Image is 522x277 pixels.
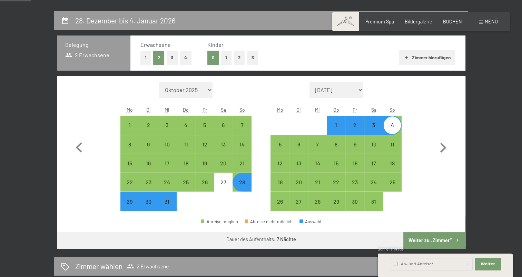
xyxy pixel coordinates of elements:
div: Mon Jan 12 2026 [270,154,289,173]
button: 4 [180,51,191,65]
div: Auswahl [299,219,322,224]
div: 24 [158,179,176,197]
div: Thu Jan 01 2026 [327,116,345,134]
div: 10 [158,142,176,159]
button: 2 [234,51,245,65]
div: 13 [290,161,307,178]
abbr: Dienstag [146,107,151,113]
div: Wed Jan 07 2026 [308,135,327,154]
span: Menü [485,19,498,24]
div: Mon Dec 15 2025 [120,154,139,173]
div: Anreise möglich [177,154,195,173]
div: Sun Jan 18 2026 [383,154,402,173]
div: Anreise nicht möglich [158,192,176,211]
abbr: Montag [277,107,283,113]
abbr: Samstag [221,107,226,113]
div: Anreise möglich [364,135,383,154]
div: Anreise möglich [308,135,327,154]
div: Anreise möglich [345,135,364,154]
div: 27 [290,199,307,216]
div: Sun Dec 28 2025 [233,173,251,192]
div: 12 [271,161,288,178]
button: 0 [207,51,219,65]
div: 11 [384,142,401,159]
div: Anreise möglich [327,154,345,173]
div: 28 [233,179,250,197]
div: 14 [233,142,250,159]
button: 2 [153,51,165,65]
div: 29 [121,199,138,216]
div: 9 [140,142,157,159]
div: 26 [271,199,288,216]
div: Mon Jan 05 2026 [270,135,289,154]
div: Anreise möglich [383,154,402,173]
div: Anreise möglich [177,135,195,154]
div: Fri Dec 05 2025 [195,116,214,134]
div: 4 [177,122,195,140]
div: Anreise möglich [327,116,345,134]
div: Anreise möglich [308,173,327,192]
div: Anreise möglich [120,173,139,192]
div: 19 [196,161,213,178]
div: Anreise möglich [195,116,214,134]
div: 19 [271,179,288,197]
div: Sat Dec 13 2025 [214,135,233,154]
div: Mon Dec 22 2025 [120,173,139,192]
div: Tue Dec 23 2025 [139,173,158,192]
div: Sat Jan 24 2026 [364,173,383,192]
button: Weiter zu „Zimmer“ [403,232,465,249]
div: 8 [327,142,345,159]
div: Anreise möglich [289,154,308,173]
div: Anreise möglich [139,116,158,134]
div: Anreise möglich [327,192,345,211]
div: 2 [346,122,363,140]
div: 15 [121,161,138,178]
button: Nächster Monat [433,82,453,211]
div: 27 [215,179,232,197]
div: Anreise möglich [139,173,158,192]
div: 31 [158,199,176,216]
div: 30 [346,199,363,216]
h3: Belegung [65,41,122,49]
div: 5 [271,142,288,159]
div: Tue Jan 20 2026 [289,173,308,192]
div: Anreise möglich [158,173,176,192]
div: 17 [365,161,382,178]
div: 14 [309,161,326,178]
div: Thu Jan 29 2026 [327,192,345,211]
div: 20 [215,161,232,178]
div: Anreise möglich [327,173,345,192]
div: Anreise möglich [195,154,214,173]
div: Anreise möglich [233,135,251,154]
div: Anreise möglich [364,154,383,173]
div: Sat Jan 03 2026 [364,116,383,134]
div: 17 [158,161,176,178]
div: 2 [140,122,157,140]
div: 23 [140,179,157,197]
div: Wed Jan 14 2026 [308,154,327,173]
div: Thu Jan 15 2026 [327,154,345,173]
div: 10 [365,142,382,159]
div: 30 [140,199,157,216]
div: Anreise möglich [195,173,214,192]
div: Fri Jan 23 2026 [345,173,364,192]
div: Anreise möglich [177,116,195,134]
div: Tue Dec 02 2025 [139,116,158,134]
abbr: Freitag [353,107,357,113]
div: Anreise möglich [270,154,289,173]
div: Anreise möglich [158,154,176,173]
a: Bildergalerie [405,19,432,24]
div: Anreise möglich [345,192,364,211]
div: 5 [196,122,213,140]
div: 3 [365,122,382,140]
div: 11 [177,142,195,159]
a: BUCHEN [443,19,462,24]
div: Anreise möglich [177,173,195,192]
div: Thu Dec 11 2025 [177,135,195,154]
div: Anreise möglich [364,192,383,211]
div: Wed Dec 03 2025 [158,116,176,134]
button: 3 [167,51,178,65]
span: Erwachsene [140,41,171,48]
div: Wed Jan 28 2026 [308,192,327,211]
